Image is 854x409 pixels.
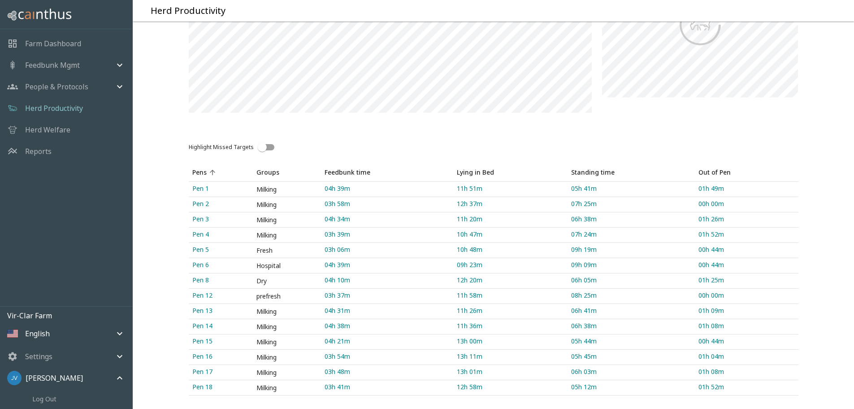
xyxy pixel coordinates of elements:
a: 09h 09m [568,258,695,273]
a: 10h 48m [453,243,567,258]
a: 03h 58m [321,197,453,212]
img: f1c59823bd342b332472f8de26407a99 [7,371,22,385]
a: 03h 06m [321,243,453,258]
a: 01h 26m [695,212,798,227]
a: 01h 04m [695,350,798,365]
span: Log Out [32,394,125,404]
td: Dry [253,273,321,289]
a: Pen 4 [189,228,253,242]
a: 11h 36m [453,319,567,334]
a: Pen 3 [189,212,253,227]
a: 00h 00m [695,289,798,303]
a: 04h 38m [321,319,453,334]
td: Milking [253,319,321,334]
td: Milking [253,350,321,365]
a: 10h 47m [453,228,567,242]
td: prefresh [253,289,321,304]
span: Feedbunk time [325,167,382,178]
a: 01h 52m [695,380,798,395]
a: 03h 39m [321,228,453,242]
a: 11h 20m [453,212,567,227]
a: 05h 41m [568,182,695,197]
td: Milking [253,334,321,350]
a: 06h 05m [568,273,695,288]
a: Pen 14 [189,319,253,334]
a: 00h 44m [695,258,798,273]
a: Pen 1 [189,182,253,197]
td: Milking [253,228,321,243]
p: English [25,328,50,339]
p: [PERSON_NAME] [26,373,83,383]
a: Pen 18 [189,380,253,395]
td: Milking [253,380,321,396]
a: 11h 51m [453,182,567,197]
td: Milking [253,365,321,380]
a: Pen 15 [189,334,253,349]
a: Reports [25,146,52,157]
a: 09h 23m [453,258,567,273]
span: Pens [192,167,218,178]
p: Settings [25,351,52,362]
td: Fresh [253,243,321,258]
a: 00h 00m [695,197,798,212]
a: Pen 8 [189,273,253,288]
a: Herd Productivity [25,103,83,114]
a: 06h 38m [568,212,695,227]
a: Pen 16 [189,350,253,365]
a: 13h 01m [453,365,567,380]
span: Highlight Missed Targets [189,143,254,151]
th: Groups [253,163,321,182]
td: Milking [253,182,321,197]
a: 05h 44m [568,334,695,349]
a: Farm Dashboard [25,38,81,49]
a: 03h 54m [321,350,453,365]
td: Milking [253,197,321,212]
a: 09h 19m [568,243,695,258]
a: 00h 44m [695,334,798,349]
td: Milking [253,304,321,319]
a: 01h 52m [695,228,798,242]
a: 00h 44m [695,243,798,258]
a: 11h 58m [453,289,567,303]
p: People & Protocols [25,81,88,92]
a: 04h 39m [321,258,453,273]
a: Pen 13 [189,304,253,319]
a: 06h 38m [568,319,695,334]
td: Hospital [253,258,321,273]
span: Lying in Bed [457,167,506,178]
h5: Herd Productivity [151,5,225,17]
a: 13h 00m [453,334,567,349]
a: 06h 41m [568,304,695,319]
a: 06h 03m [568,365,695,380]
a: 01h 49m [695,182,798,197]
a: Pen 12 [189,289,253,303]
a: 07h 25m [568,197,695,212]
p: Feedbunk Mgmt [25,60,80,70]
a: 05h 45m [568,350,695,365]
span: Standing time [571,167,626,178]
a: 01h 08m [695,319,798,334]
a: 01h 08m [695,365,798,380]
a: 12h 58m [453,380,567,395]
a: 12h 20m [453,273,567,288]
a: 04h 21m [321,334,453,349]
span: Out of Pen [698,167,742,178]
a: Herd Welfare [25,124,70,135]
td: Milking [253,212,321,228]
a: 04h 31m [321,304,453,319]
a: Pen 5 [189,243,253,258]
a: 03h 41m [321,380,453,395]
a: 03h 48m [321,365,453,380]
a: 11h 26m [453,304,567,319]
a: Pen 6 [189,258,253,273]
p: Vir-Clar Farm [7,310,132,321]
a: Pen 17 [189,365,253,380]
a: 04h 34m [321,212,453,227]
a: 13h 11m [453,350,567,365]
a: 04h 39m [321,182,453,197]
a: Pen 2 [189,197,253,212]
